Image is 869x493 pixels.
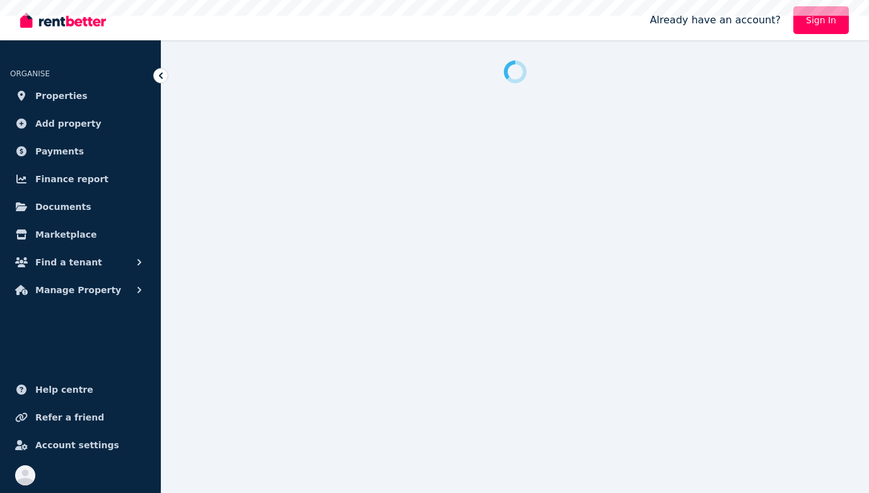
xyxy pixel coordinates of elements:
span: Marketplace [35,227,96,242]
img: RentBetter [20,11,106,30]
span: Already have an account? [650,13,781,28]
span: Refer a friend [35,410,104,425]
span: Finance report [35,171,108,187]
a: Refer a friend [10,405,151,430]
a: Add property [10,111,151,136]
a: Marketplace [10,222,151,247]
a: Help centre [10,377,151,402]
span: Documents [35,199,91,214]
span: Help centre [35,382,93,397]
span: Add property [35,116,102,131]
a: Finance report [10,166,151,192]
a: Sign In [793,6,849,34]
a: Documents [10,194,151,219]
button: Find a tenant [10,250,151,275]
button: Manage Property [10,277,151,303]
a: Account settings [10,432,151,458]
a: Properties [10,83,151,108]
span: Properties [35,88,88,103]
span: Account settings [35,438,119,453]
span: ORGANISE [10,69,50,78]
span: Manage Property [35,282,121,298]
span: Find a tenant [35,255,102,270]
span: Payments [35,144,84,159]
a: Payments [10,139,151,164]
